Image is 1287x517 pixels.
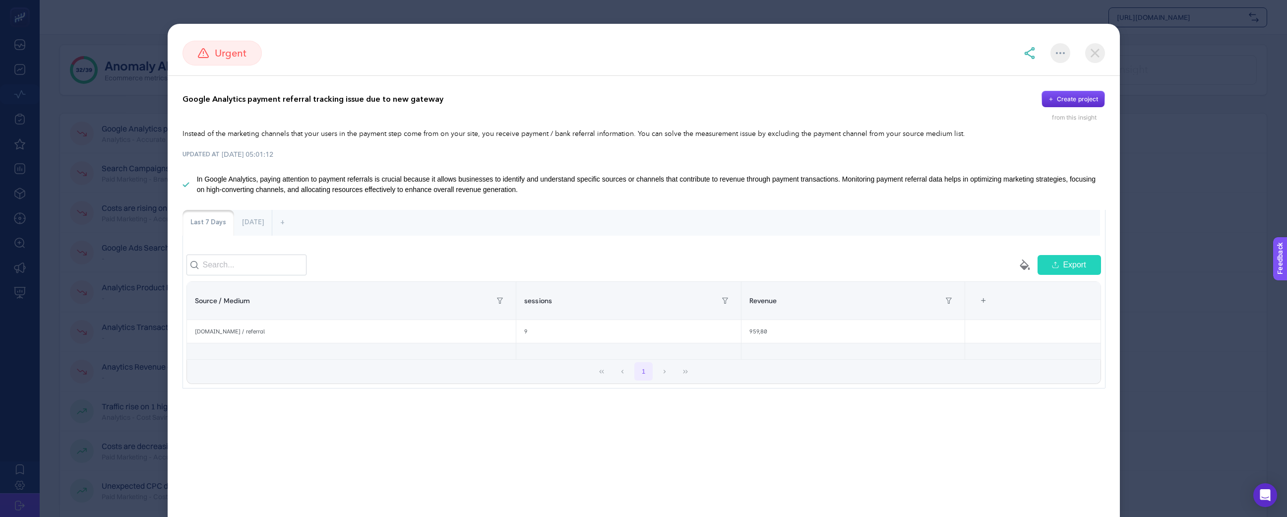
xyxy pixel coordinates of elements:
p: Google Analytics payment referral tracking issue due to new gateway [183,93,443,105]
div: 3 items selected [973,290,981,312]
span: Revenue [749,297,777,305]
img: list-check [183,182,189,187]
div: from this insight [1052,114,1104,122]
img: urgent [198,48,209,58]
div: 9 [516,320,741,343]
img: More options [1056,52,1065,54]
button: Create project [1042,91,1105,108]
div: [DOMAIN_NAME] / referral [187,320,516,343]
div: [DATE] [234,210,272,236]
span: Feedback [6,3,38,11]
span: Source / Medium [195,297,250,305]
div: Open Intercom Messenger [1253,483,1277,507]
time: [DATE] 05:01:12 [222,149,273,159]
span: Export [1063,259,1086,271]
div: 959,80 [741,320,964,343]
img: close-dialog [1085,43,1105,63]
span: urgent [215,46,246,61]
p: In Google Analytics, paying attention to payment referrals is crucial because it allows businesse... [197,174,1105,195]
span: sessions [524,297,552,305]
div: Last 7 Days [183,210,234,236]
p: Instead of the marketing channels that your users in the payment step come from on your site, you... [183,129,1105,139]
span: UPDATED AT [183,150,220,158]
div: + [272,210,293,236]
input: Search... [186,255,306,275]
div: + [974,290,993,312]
img: share [1024,47,1036,59]
div: Create project [1057,95,1099,103]
button: Export [1038,255,1101,275]
button: 1 [634,362,653,381]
